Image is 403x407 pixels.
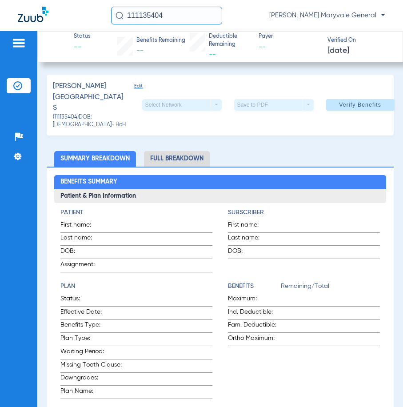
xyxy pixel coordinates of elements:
[60,282,212,291] h4: Plan
[60,294,126,306] span: Status:
[259,42,320,53] span: --
[60,347,126,359] span: Waiting Period:
[18,7,48,22] img: Zuub Logo
[136,37,185,45] span: Benefits Remaining
[54,189,386,203] h3: Patient & Plan Information
[54,151,136,167] li: Summary Breakdown
[228,307,281,319] span: Ind. Deductible:
[281,282,380,294] span: Remaining/Total
[53,81,124,114] span: [PERSON_NAME][GEOGRAPHIC_DATA] S
[60,373,126,385] span: Downgrades:
[228,282,281,291] h4: Benefits
[209,33,251,48] span: Deductible Remaining
[60,307,126,319] span: Effective Date:
[53,114,142,129] span: (111135404) DOB: [DEMOGRAPHIC_DATA] - HoH
[54,175,386,189] h2: Benefits Summary
[111,7,222,24] input: Search for patients
[228,220,271,232] span: First name:
[60,233,104,245] span: Last name:
[228,282,281,294] app-breakdown-title: Benefits
[12,38,26,48] img: hamburger-icon
[327,45,349,56] span: [DATE]
[74,42,91,53] span: --
[74,33,91,41] span: Status
[60,334,126,346] span: Plan Type:
[209,51,216,58] span: --
[269,11,385,20] span: [PERSON_NAME] Maryvale General
[339,101,381,108] span: Verify Benefits
[60,220,104,232] span: First name:
[60,247,104,259] span: DOB:
[60,208,212,217] h4: Patient
[327,37,389,45] span: Verified On
[60,320,126,332] span: Benefits Type:
[228,233,271,245] span: Last name:
[116,12,124,20] img: Search Icon
[228,320,281,332] span: Fam. Deductible:
[259,33,320,41] span: Payer
[60,260,104,272] span: Assignment:
[326,99,395,111] button: Verify Benefits
[60,360,126,372] span: Missing Tooth Clause:
[134,83,142,113] span: Edit
[359,364,403,407] iframe: Chat Widget
[136,47,144,54] span: --
[228,294,281,306] span: Maximum:
[228,334,281,346] span: Ortho Maximum:
[228,247,271,259] span: DOB:
[228,208,380,217] h4: Subscriber
[144,151,210,167] li: Full Breakdown
[60,387,126,399] span: Plan Name:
